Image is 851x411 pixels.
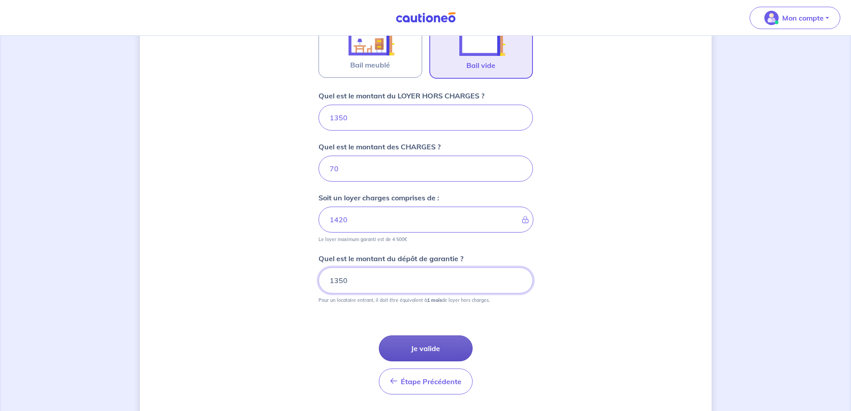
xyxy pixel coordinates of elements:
img: illu_empty_lease.svg [457,12,505,60]
input: 750€ [319,105,533,131]
p: Quel est le montant du LOYER HORS CHARGES ? [319,90,484,101]
input: 750€ [319,267,533,293]
p: Mon compte [782,13,824,23]
span: Bail meublé [350,59,390,70]
span: Étape Précédente [401,377,461,386]
input: - € [319,207,533,233]
button: Étape Précédente [379,369,473,394]
strong: 1 mois [427,297,442,303]
button: illu_account_valid_menu.svgMon compte [750,7,840,29]
span: Bail vide [466,60,495,71]
p: Quel est le montant des CHARGES ? [319,141,440,152]
img: illu_account_valid_menu.svg [764,11,779,25]
input: 80 € [319,156,533,182]
img: Cautioneo [392,12,459,23]
p: Soit un loyer charges comprises de : [319,192,439,203]
button: Je valide [379,335,473,361]
p: Pour un locataire entrant, il doit être équivalent à de loyer hors charges. [319,297,490,303]
p: Le loyer maximum garanti est de 4 500€ [319,236,407,242]
p: Quel est le montant du dépôt de garantie ? [319,253,463,264]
